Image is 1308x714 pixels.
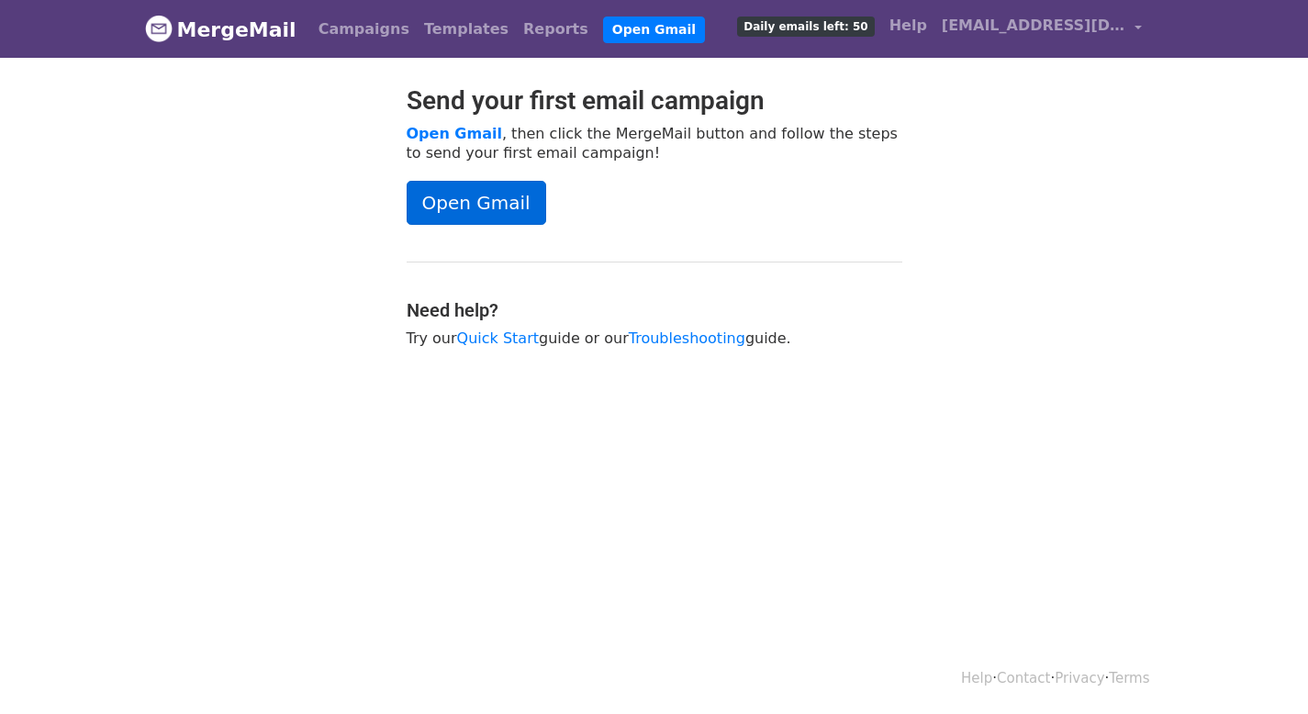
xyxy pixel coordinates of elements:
a: Reports [516,11,596,48]
span: Daily emails left: 50 [737,17,874,37]
div: Widget de chat [1216,626,1308,714]
iframe: Chat Widget [1216,626,1308,714]
a: Daily emails left: 50 [730,7,881,44]
span: [EMAIL_ADDRESS][DOMAIN_NAME] [942,15,1125,37]
p: Try our guide or our guide. [407,329,902,348]
a: Help [882,7,934,44]
a: Troubleshooting [629,329,745,347]
a: Quick Start [457,329,539,347]
a: MergeMail [145,10,296,49]
a: Help [961,670,992,686]
h2: Send your first email campaign [407,85,902,117]
a: Open Gmail [603,17,705,43]
h4: Need help? [407,299,902,321]
a: Campaigns [311,11,417,48]
a: Privacy [1055,670,1104,686]
a: Open Gmail [407,125,502,142]
a: Open Gmail [407,181,546,225]
a: Templates [417,11,516,48]
img: MergeMail logo [145,15,173,42]
a: Terms [1109,670,1149,686]
p: , then click the MergeMail button and follow the steps to send your first email campaign! [407,124,902,162]
a: [EMAIL_ADDRESS][DOMAIN_NAME] [934,7,1149,50]
a: Contact [997,670,1050,686]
